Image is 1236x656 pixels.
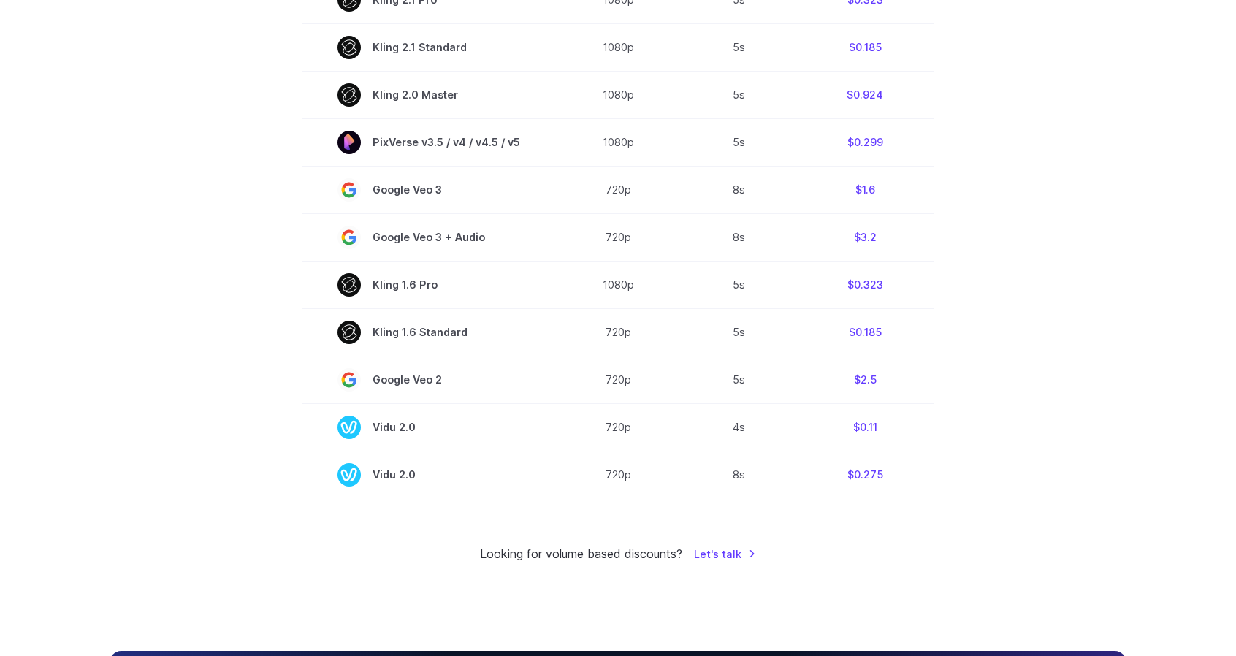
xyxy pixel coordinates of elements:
[796,23,934,71] td: $0.185
[796,261,934,308] td: $0.323
[337,131,520,154] span: PixVerse v3.5 / v4 / v4.5 / v5
[337,368,520,392] span: Google Veo 2
[555,23,681,71] td: 1080p
[337,463,520,487] span: Vidu 2.0
[796,213,934,261] td: $3.2
[337,416,520,439] span: Vidu 2.0
[681,356,796,403] td: 5s
[796,403,934,451] td: $0.11
[796,308,934,356] td: $0.185
[681,118,796,166] td: 5s
[555,166,681,213] td: 720p
[555,71,681,118] td: 1080p
[681,403,796,451] td: 4s
[796,71,934,118] td: $0.924
[555,356,681,403] td: 720p
[555,213,681,261] td: 720p
[681,23,796,71] td: 5s
[555,118,681,166] td: 1080p
[337,83,520,107] span: Kling 2.0 Master
[681,213,796,261] td: 8s
[796,166,934,213] td: $1.6
[555,261,681,308] td: 1080p
[681,166,796,213] td: 8s
[337,226,520,249] span: Google Veo 3 + Audio
[337,36,520,59] span: Kling 2.1 Standard
[796,118,934,166] td: $0.299
[681,451,796,498] td: 8s
[796,356,934,403] td: $2.5
[555,451,681,498] td: 720p
[555,403,681,451] td: 720p
[555,308,681,356] td: 720p
[681,71,796,118] td: 5s
[337,321,520,344] span: Kling 1.6 Standard
[694,546,756,562] a: Let's talk
[796,451,934,498] td: $0.275
[681,308,796,356] td: 5s
[480,545,682,564] small: Looking for volume based discounts?
[681,261,796,308] td: 5s
[337,273,520,297] span: Kling 1.6 Pro
[337,178,520,202] span: Google Veo 3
